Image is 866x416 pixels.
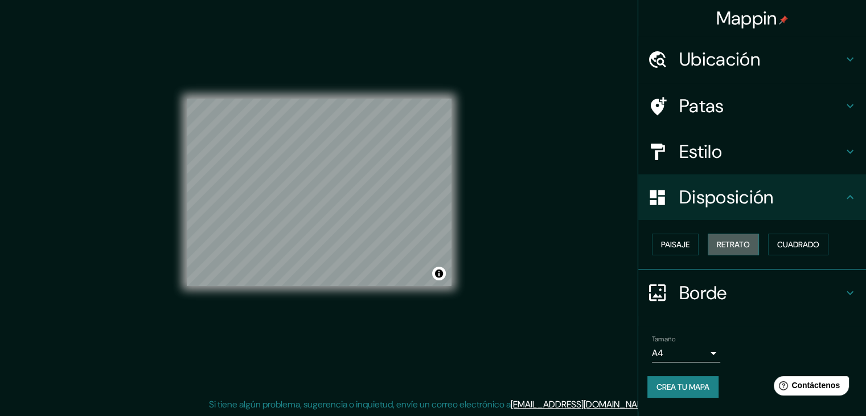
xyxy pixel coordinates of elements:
[432,267,446,280] button: Activar o desactivar atribución
[652,347,663,359] font: A4
[511,398,651,410] a: [EMAIL_ADDRESS][DOMAIN_NAME]
[647,376,719,398] button: Crea tu mapa
[638,270,866,316] div: Borde
[779,15,788,25] img: pin-icon.png
[652,234,699,255] button: Paisaje
[679,140,722,164] font: Estilo
[765,372,853,403] iframe: Lanzador de widgets de ayuda
[661,239,689,250] font: Paisaje
[638,129,866,174] div: Estilo
[679,281,727,305] font: Borde
[209,398,511,410] font: Si tiene algún problema, sugerencia o inquietud, envíe un correo electrónico a
[777,239,819,250] font: Cuadrado
[717,239,750,250] font: Retrato
[679,94,724,118] font: Patas
[716,6,777,30] font: Mappin
[656,382,709,392] font: Crea tu mapa
[638,174,866,220] div: Disposición
[679,185,773,209] font: Disposición
[679,47,760,71] font: Ubicación
[638,36,866,82] div: Ubicación
[768,234,828,255] button: Cuadrado
[652,335,675,344] font: Tamaño
[187,99,452,286] canvas: Mapa
[708,234,759,255] button: Retrato
[638,83,866,129] div: Patas
[652,344,720,362] div: A4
